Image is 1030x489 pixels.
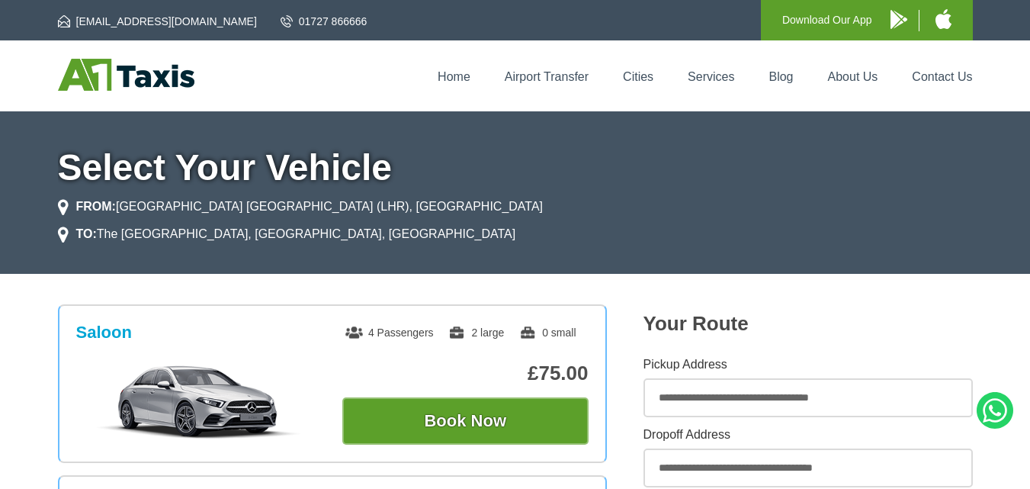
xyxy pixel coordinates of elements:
img: A1 Taxis Android App [890,10,907,29]
label: Pickup Address [643,359,973,371]
h3: Saloon [76,323,132,343]
li: The [GEOGRAPHIC_DATA], [GEOGRAPHIC_DATA], [GEOGRAPHIC_DATA] [58,225,516,243]
p: Download Our App [782,11,872,30]
strong: TO: [76,227,97,240]
a: Blog [768,70,793,83]
h2: Your Route [643,312,973,336]
strong: FROM: [76,200,116,213]
iframe: chat widget [821,455,1022,489]
img: A1 Taxis St Albans LTD [58,59,194,91]
span: 4 Passengers [345,327,434,339]
img: Saloon [84,364,313,440]
a: About Us [828,70,878,83]
p: £75.00 [342,362,589,385]
a: Services [688,70,734,83]
label: Dropoff Address [643,429,973,441]
img: A1 Taxis iPhone App [935,9,951,29]
a: Cities [623,70,653,83]
a: 01727 866666 [281,14,367,29]
a: Contact Us [912,70,972,83]
a: Home [438,70,470,83]
li: [GEOGRAPHIC_DATA] [GEOGRAPHIC_DATA] (LHR), [GEOGRAPHIC_DATA] [58,198,544,216]
span: 2 large [448,327,504,339]
a: Airport Transfer [505,70,589,83]
a: [EMAIL_ADDRESS][DOMAIN_NAME] [58,14,257,29]
span: 0 small [519,327,576,339]
h1: Select Your Vehicle [58,150,973,186]
button: Book Now [342,397,589,445]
